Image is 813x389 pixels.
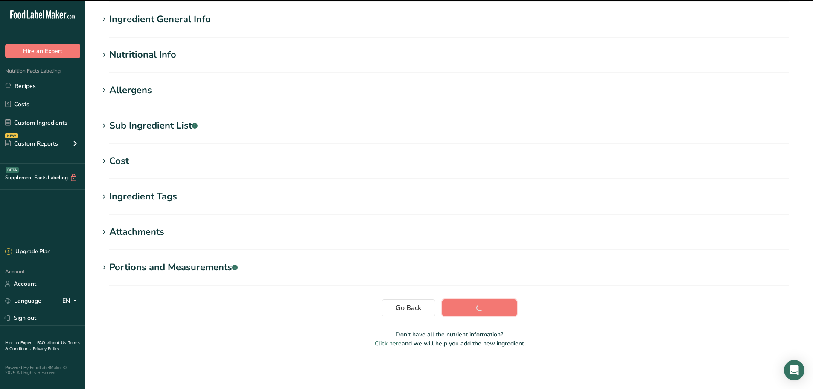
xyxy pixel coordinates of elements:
[6,167,19,173] div: BETA
[5,44,80,58] button: Hire an Expert
[109,190,177,204] div: Ingredient Tags
[109,225,164,239] div: Attachments
[5,133,18,138] div: NEW
[109,260,238,275] div: Portions and Measurements
[375,339,402,348] span: Click here
[5,139,58,148] div: Custom Reports
[109,48,176,62] div: Nutritional Info
[109,12,211,26] div: Ingredient General Info
[109,154,129,168] div: Cost
[5,365,80,375] div: Powered By FoodLabelMaker © 2025 All Rights Reserved
[99,330,799,339] p: Don't have all the nutrient information?
[33,346,59,352] a: Privacy Policy
[382,299,435,316] button: Go Back
[5,340,35,346] a: Hire an Expert .
[62,296,80,306] div: EN
[47,340,68,346] a: About Us .
[37,340,47,346] a: FAQ .
[5,340,80,352] a: Terms & Conditions .
[109,83,152,97] div: Allergens
[5,248,50,256] div: Upgrade Plan
[396,303,421,313] span: Go Back
[784,360,804,380] div: Open Intercom Messenger
[109,119,198,133] div: Sub Ingredient List
[99,339,799,348] p: and we will help you add the new ingredient
[5,293,41,308] a: Language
